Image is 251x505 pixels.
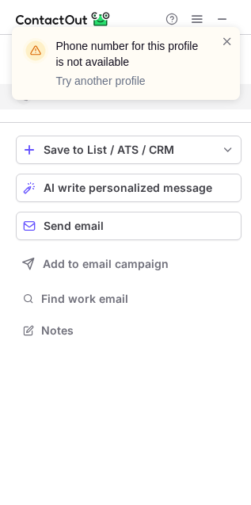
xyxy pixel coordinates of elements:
img: warning [23,38,48,63]
div: Save to List / ATS / CRM [44,143,214,156]
button: Send email [16,212,241,240]
span: Notes [41,323,235,338]
button: save-profile-one-click [16,136,241,164]
p: Try another profile [56,73,202,89]
button: AI write personalized message [16,174,241,202]
span: Add to email campaign [43,258,169,270]
span: Send email [44,220,104,232]
button: Add to email campaign [16,250,241,278]
button: Notes [16,319,241,342]
header: Phone number for this profile is not available [56,38,202,70]
button: Find work email [16,288,241,310]
img: ContactOut v5.3.10 [16,10,111,29]
span: AI write personalized message [44,182,212,194]
span: Find work email [41,292,235,306]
